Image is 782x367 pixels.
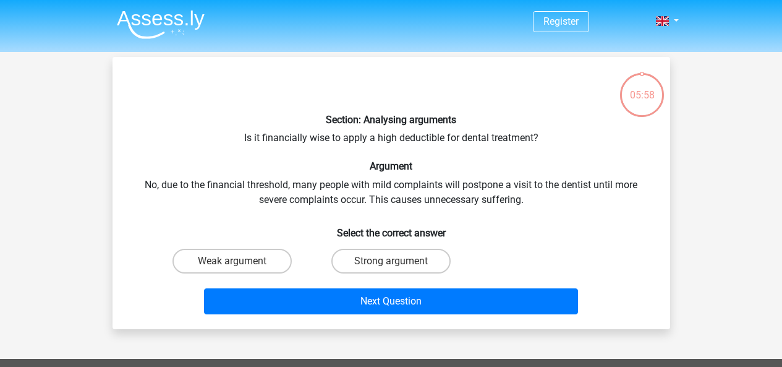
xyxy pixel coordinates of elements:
img: Assessly [117,10,205,39]
button: Next Question [204,288,578,314]
label: Strong argument [331,249,451,274]
div: Is it financially wise to apply a high deductible for dental treatment? No, due to the financial ... [117,67,665,319]
h6: Argument [132,160,650,172]
h6: Select the correct answer [132,217,650,239]
a: Register [543,15,579,27]
h6: Section: Analysing arguments [132,114,650,126]
div: 05:58 [619,72,665,103]
label: Weak argument [172,249,292,274]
